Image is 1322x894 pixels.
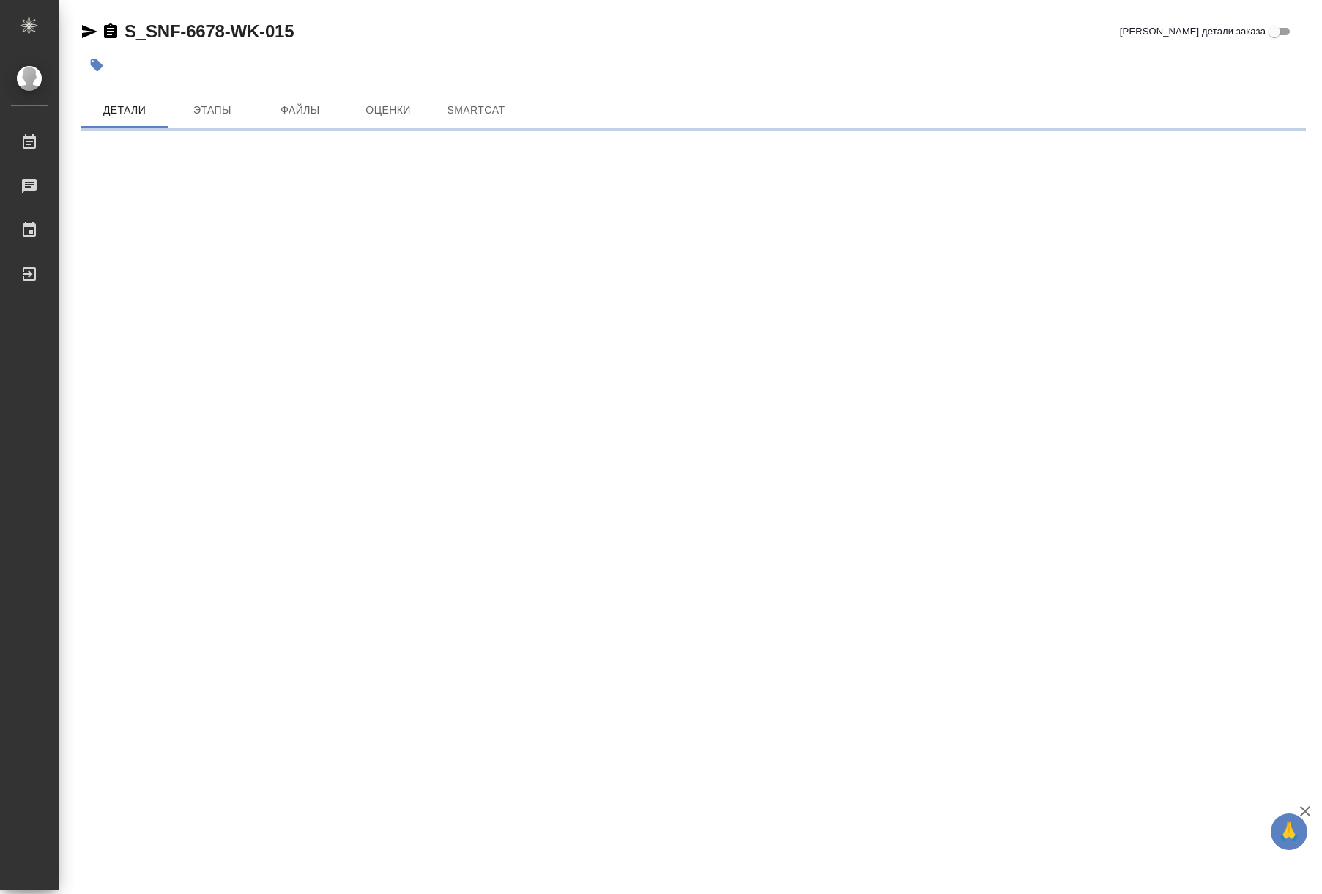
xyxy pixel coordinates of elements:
span: Этапы [177,101,248,119]
button: Скопировать ссылку для ЯМессенджера [81,23,98,40]
span: Файлы [265,101,335,119]
a: S_SNF-6678-WK-015 [125,21,294,41]
button: Скопировать ссылку [102,23,119,40]
button: 🙏 [1271,813,1307,850]
span: Оценки [353,101,423,119]
button: Добавить тэг [81,49,113,81]
span: SmartCat [441,101,511,119]
span: [PERSON_NAME] детали заказа [1120,24,1266,39]
span: 🙏 [1277,816,1301,847]
span: Детали [89,101,160,119]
